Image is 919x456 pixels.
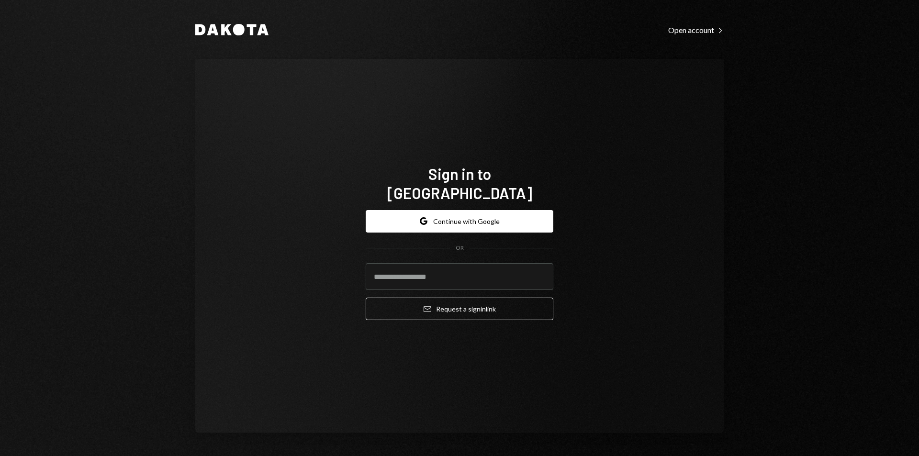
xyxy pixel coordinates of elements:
button: Continue with Google [366,210,553,233]
div: Open account [668,25,724,35]
button: Request a signinlink [366,298,553,320]
a: Open account [668,24,724,35]
div: OR [456,244,464,252]
h1: Sign in to [GEOGRAPHIC_DATA] [366,164,553,202]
